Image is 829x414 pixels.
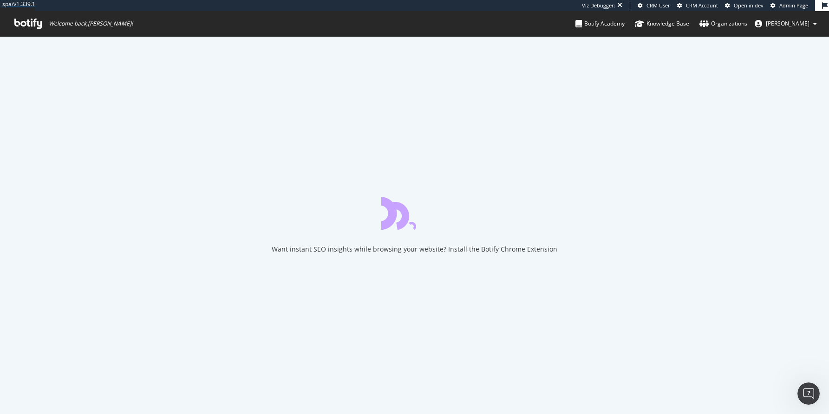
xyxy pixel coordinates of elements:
[779,2,808,9] span: Admin Page
[734,2,764,9] span: Open in dev
[635,11,689,36] a: Knowledge Base
[575,19,625,28] div: Botify Academy
[747,16,824,31] button: [PERSON_NAME]
[686,2,718,9] span: CRM Account
[582,2,615,9] div: Viz Debugger:
[638,2,670,9] a: CRM User
[381,196,448,230] div: animation
[770,2,808,9] a: Admin Page
[725,2,764,9] a: Open in dev
[797,382,820,405] iframe: Intercom live chat
[646,2,670,9] span: CRM User
[766,19,809,27] span: colleen
[49,20,133,27] span: Welcome back, [PERSON_NAME] !
[575,11,625,36] a: Botify Academy
[699,19,747,28] div: Organizations
[699,11,747,36] a: Organizations
[677,2,718,9] a: CRM Account
[272,245,557,254] div: Want instant SEO insights while browsing your website? Install the Botify Chrome Extension
[635,19,689,28] div: Knowledge Base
